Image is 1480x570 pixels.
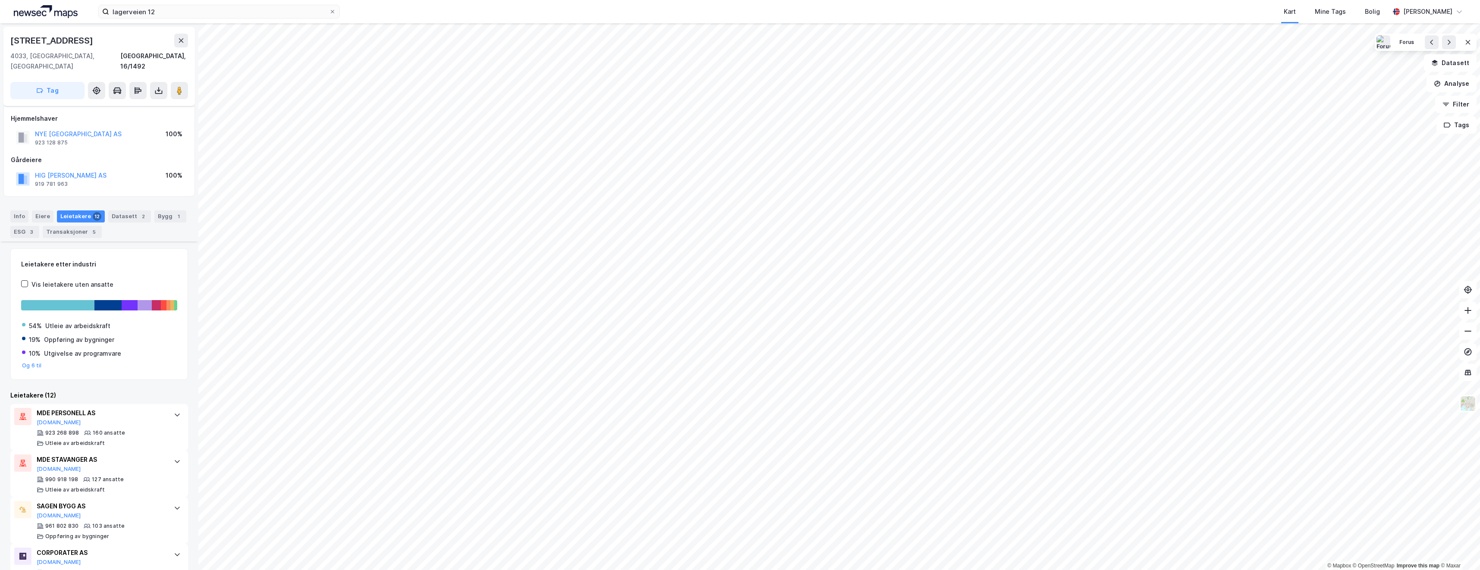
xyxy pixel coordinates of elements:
[92,523,125,529] div: 103 ansatte
[45,533,109,540] div: Oppføring av bygninger
[29,335,41,345] div: 19%
[120,51,188,72] div: [GEOGRAPHIC_DATA], 16/1492
[93,212,101,221] div: 12
[37,512,81,519] button: [DOMAIN_NAME]
[109,5,329,18] input: Søk på adresse, matrikkel, gårdeiere, leietakere eller personer
[10,210,28,222] div: Info
[10,390,188,401] div: Leietakere (12)
[35,139,68,146] div: 923 128 875
[57,210,105,222] div: Leietakere
[31,279,113,290] div: Vis leietakere uten ansatte
[22,362,42,369] button: Og 6 til
[10,51,120,72] div: 4033, [GEOGRAPHIC_DATA], [GEOGRAPHIC_DATA]
[14,5,78,18] img: logo.a4113a55bc3d86da70a041830d287a7e.svg
[45,321,110,331] div: Utleie av arbeidskraft
[1327,563,1351,569] a: Mapbox
[45,523,78,529] div: 961 802 830
[1394,35,1420,49] button: Forus
[1284,6,1296,17] div: Kart
[1377,35,1390,49] img: Forus
[1435,96,1477,113] button: Filter
[1437,529,1480,570] div: Kontrollprogram for chat
[1403,6,1452,17] div: [PERSON_NAME]
[29,348,41,359] div: 10%
[1399,39,1414,46] div: Forus
[108,210,151,222] div: Datasett
[92,476,124,483] div: 127 ansatte
[29,321,42,331] div: 54%
[1460,395,1476,412] img: Z
[37,466,81,473] button: [DOMAIN_NAME]
[1436,116,1477,134] button: Tags
[43,226,102,238] div: Transaksjoner
[10,226,39,238] div: ESG
[44,348,121,359] div: Utgivelse av programvare
[37,501,165,511] div: SAGEN BYGG AS
[1365,6,1380,17] div: Bolig
[1424,54,1477,72] button: Datasett
[90,228,98,236] div: 5
[1315,6,1346,17] div: Mine Tags
[11,155,188,165] div: Gårdeiere
[154,210,186,222] div: Bygg
[37,548,165,558] div: CORPORATER AS
[27,228,36,236] div: 3
[44,335,114,345] div: Oppføring av bygninger
[45,429,79,436] div: 923 268 898
[10,82,85,99] button: Tag
[37,454,165,465] div: MDE STAVANGER AS
[37,419,81,426] button: [DOMAIN_NAME]
[10,34,95,47] div: [STREET_ADDRESS]
[166,170,182,181] div: 100%
[1397,563,1439,569] a: Improve this map
[21,259,177,269] div: Leietakere etter industri
[35,181,68,188] div: 919 781 963
[45,476,78,483] div: 990 918 198
[166,129,182,139] div: 100%
[37,559,81,566] button: [DOMAIN_NAME]
[37,408,165,418] div: MDE PERSONELL AS
[93,429,125,436] div: 160 ansatte
[1353,563,1395,569] a: OpenStreetMap
[45,486,105,493] div: Utleie av arbeidskraft
[1427,75,1477,92] button: Analyse
[45,440,105,447] div: Utleie av arbeidskraft
[174,212,183,221] div: 1
[139,212,147,221] div: 2
[1437,529,1480,570] iframe: Chat Widget
[11,113,188,124] div: Hjemmelshaver
[32,210,53,222] div: Eiere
